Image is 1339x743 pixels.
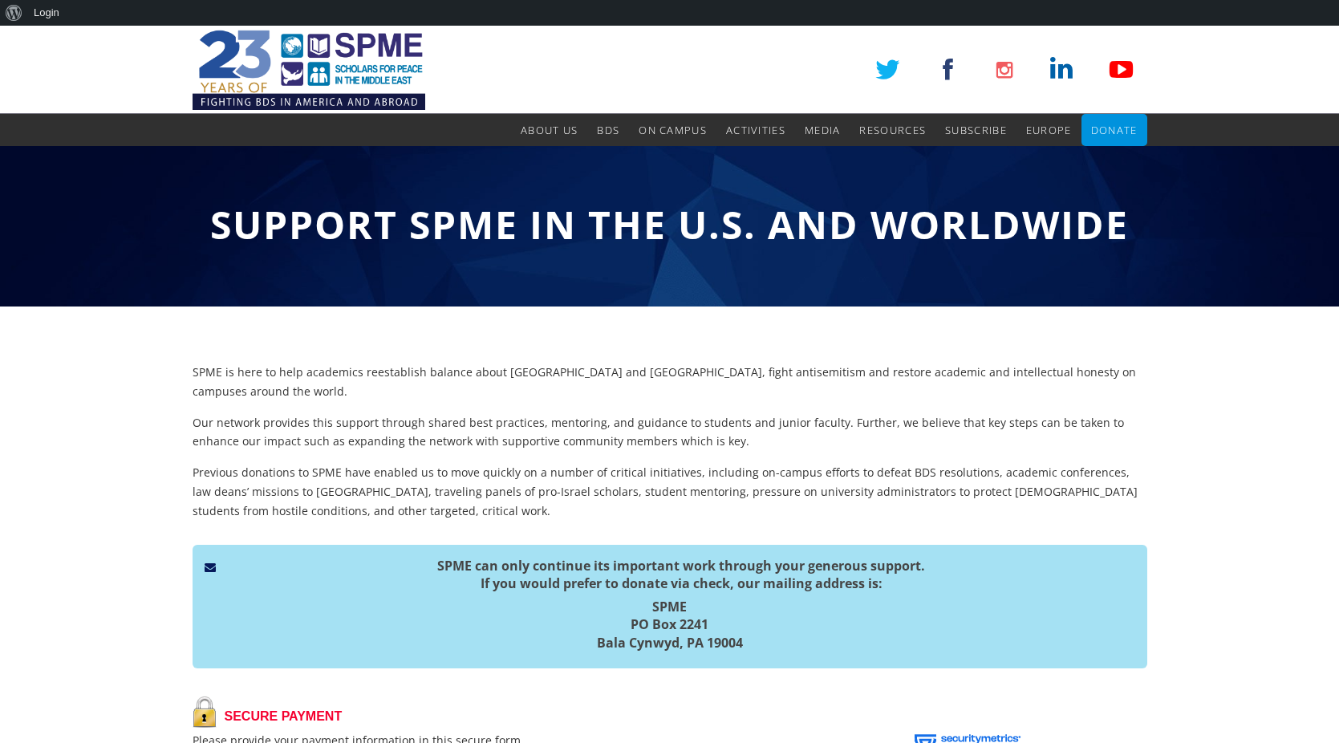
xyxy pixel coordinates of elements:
[1091,114,1138,146] a: Donate
[805,114,841,146] a: Media
[1026,114,1072,146] a: Europe
[597,123,619,137] span: BDS
[205,598,1135,652] h5: SPME PO Box 2241 Bala Cynwyd, PA 19004
[639,123,707,137] span: On Campus
[193,463,1147,520] p: Previous donations to SPME have enabled us to move quickly on a number of critical initiatives, i...
[639,114,707,146] a: On Campus
[859,114,926,146] a: Resources
[193,363,1147,401] p: SPME is here to help academics reestablish balance about [GEOGRAPHIC_DATA] and [GEOGRAPHIC_DATA],...
[859,123,926,137] span: Resources
[945,114,1007,146] a: Subscribe
[193,26,425,114] img: SPME
[521,123,578,137] span: About Us
[521,114,578,146] a: About Us
[945,123,1007,137] span: Subscribe
[805,123,841,137] span: Media
[205,557,1135,593] h5: SPME can only continue its important work through your generous support. If you would prefer to d...
[193,413,1147,452] p: Our network provides this support through shared best practices, mentoring, and guidance to stude...
[1091,123,1138,137] span: Donate
[597,114,619,146] a: BDS
[726,123,785,137] span: Activities
[210,198,1129,250] span: Support SPME in the U.S. and Worldwide
[1026,123,1072,137] span: Europe
[726,114,785,146] a: Activities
